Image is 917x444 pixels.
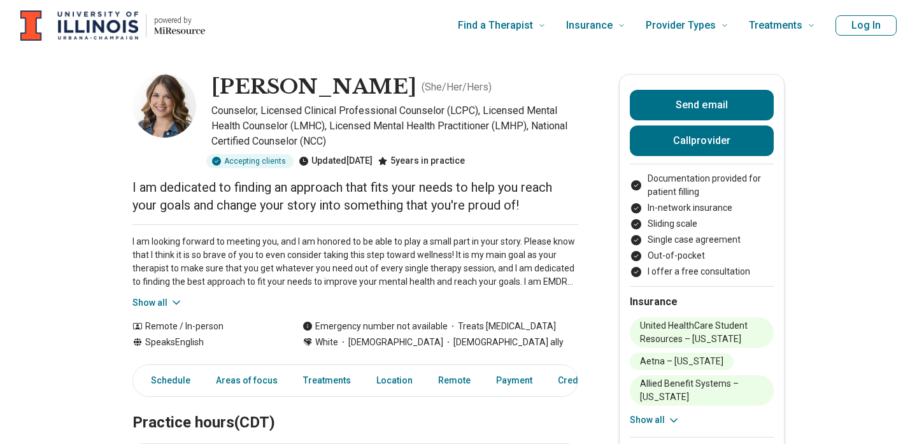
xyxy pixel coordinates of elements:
div: Remote / In-person [132,320,277,333]
li: I offer a free consultation [630,265,774,278]
div: Speaks English [132,336,277,349]
h1: [PERSON_NAME] [211,74,416,101]
span: Treats [MEDICAL_DATA] [448,320,556,333]
h2: Practice hours (CDT) [132,382,578,434]
span: Find a Therapist [458,17,533,34]
ul: Payment options [630,172,774,278]
button: Show all [630,413,680,427]
span: [DEMOGRAPHIC_DATA] ally [443,336,564,349]
a: Credentials [550,368,614,394]
button: Send email [630,90,774,120]
span: White [315,336,338,349]
li: Documentation provided for patient filling [630,172,774,199]
a: Home page [20,5,205,46]
a: Areas of focus [208,368,285,394]
button: Callprovider [630,125,774,156]
p: Counselor, Licensed Clinical Professional Counselor (LCPC), Licensed Mental Health Counselor (LMH... [211,103,578,149]
li: Out-of-pocket [630,249,774,262]
button: Show all [132,296,183,310]
span: Insurance [566,17,613,34]
span: [DEMOGRAPHIC_DATA] [338,336,443,349]
p: ( She/Her/Hers ) [422,80,492,95]
h2: Insurance [630,294,774,310]
img: Anna Farris, Counselor [132,74,196,138]
div: Updated [DATE] [299,154,373,168]
li: United HealthCare Student Resources – [US_STATE] [630,317,774,348]
li: Allied Benefit Systems – [US_STATE] [630,375,774,406]
li: Single case agreement [630,233,774,247]
div: 5 years in practice [378,154,465,168]
p: I am looking forward to meeting you, and I am honored to be able to play a small part in your sto... [132,235,578,289]
p: I am dedicated to finding an approach that fits your needs to help you reach your goals and chang... [132,178,578,214]
a: Treatments [295,368,359,394]
p: powered by [154,15,205,25]
a: Schedule [136,368,198,394]
div: Emergency number not available [302,320,448,333]
button: Log In [835,15,897,36]
span: Provider Types [646,17,716,34]
a: Payment [488,368,540,394]
div: Accepting clients [206,154,294,168]
li: Aetna – [US_STATE] [630,353,734,370]
span: Treatments [749,17,802,34]
li: In-network insurance [630,201,774,215]
a: Remote [430,368,478,394]
li: Sliding scale [630,217,774,231]
a: Location [369,368,420,394]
